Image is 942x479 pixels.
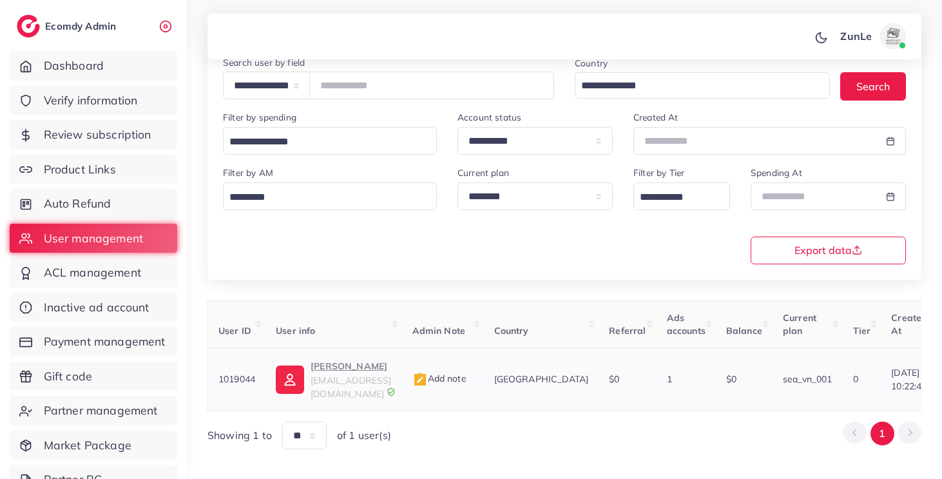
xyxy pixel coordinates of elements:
[783,312,816,337] span: Current plan
[10,51,177,81] a: Dashboard
[44,299,149,316] span: Inactive ad account
[225,132,420,152] input: Search for option
[10,396,177,425] a: Partner management
[635,188,713,208] input: Search for option
[667,373,672,385] span: 1
[412,325,466,337] span: Admin Note
[218,325,251,337] span: User ID
[609,325,646,337] span: Referral
[840,72,906,100] button: Search
[726,325,762,337] span: Balance
[609,373,619,385] span: $0
[17,15,40,37] img: logo
[412,372,428,387] img: admin_note.cdd0b510.svg
[223,127,437,155] div: Search for option
[10,155,177,184] a: Product Links
[44,264,141,281] span: ACL management
[633,182,730,210] div: Search for option
[457,166,509,179] label: Current plan
[853,373,858,385] span: 0
[44,333,166,350] span: Payment management
[575,72,830,99] div: Search for option
[751,166,802,179] label: Spending At
[223,111,296,124] label: Filter by spending
[891,366,927,393] span: [DATE] 10:22:48
[10,86,177,115] a: Verify information
[387,387,396,396] img: 9CAL8B2pu8EFxCJHYAAAAldEVYdGRhdGU6Y3JlYXRlADIwMjItMTItMDlUMDQ6NTg6MzkrMDA6MDBXSlgLAAAAJXRFWHRkYXR...
[207,428,272,443] span: Showing 1 to
[10,120,177,150] a: Review subscription
[10,327,177,357] a: Payment management
[45,20,119,32] h2: Ecomdy Admin
[44,92,138,109] span: Verify information
[44,230,143,247] span: User management
[633,111,678,124] label: Created At
[783,373,832,385] span: sea_vn_001
[667,312,706,337] span: Ads accounts
[44,368,92,385] span: Gift code
[457,111,521,124] label: Account status
[633,166,684,179] label: Filter by Tier
[10,224,177,253] a: User management
[223,166,273,179] label: Filter by AM
[840,28,872,44] p: ZunLe
[44,161,116,178] span: Product Links
[276,358,391,400] a: [PERSON_NAME][EMAIL_ADDRESS][DOMAIN_NAME]
[880,23,906,49] img: avatar
[10,431,177,460] a: Market Package
[223,182,437,210] div: Search for option
[843,422,921,445] ul: Pagination
[751,237,906,264] button: Export data
[891,312,921,337] span: Create At
[311,375,391,399] span: [EMAIL_ADDRESS][DOMAIN_NAME]
[337,428,391,443] span: of 1 user(s)
[494,325,529,337] span: Country
[44,402,158,419] span: Partner management
[276,325,315,337] span: User info
[726,373,736,385] span: $0
[311,358,391,374] p: [PERSON_NAME]
[276,366,304,394] img: ic-user-info.36bf1079.svg
[794,245,862,255] span: Export data
[412,373,466,384] span: Add note
[870,422,894,445] button: Go to page 1
[44,57,104,74] span: Dashboard
[494,373,589,385] span: [GEOGRAPHIC_DATA]
[17,15,119,37] a: logoEcomdy Admin
[10,258,177,288] a: ACL management
[10,293,177,322] a: Inactive ad account
[10,362,177,391] a: Gift code
[833,23,911,49] a: ZunLeavatar
[44,126,151,143] span: Review subscription
[218,373,255,385] span: 1019044
[577,76,813,96] input: Search for option
[44,195,111,212] span: Auto Refund
[225,188,420,208] input: Search for option
[10,189,177,219] a: Auto Refund
[44,437,131,454] span: Market Package
[853,325,871,337] span: Tier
